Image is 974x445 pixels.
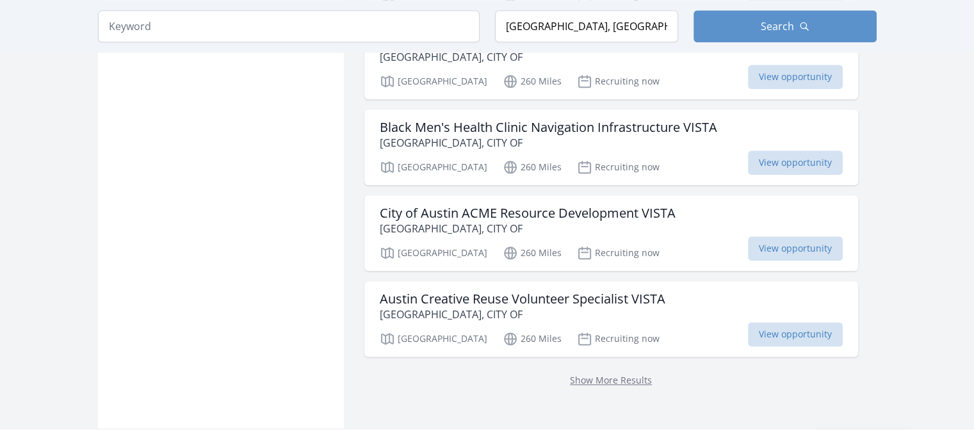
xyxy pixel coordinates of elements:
[577,159,660,175] p: Recruiting now
[503,159,562,175] p: 260 Miles
[577,331,660,346] p: Recruiting now
[761,19,794,34] span: Search
[364,281,858,357] a: Austin Creative Reuse Volunteer Specialist VISTA [GEOGRAPHIC_DATA], CITY OF [GEOGRAPHIC_DATA] 260...
[503,245,562,261] p: 260 Miles
[380,49,608,65] p: [GEOGRAPHIC_DATA], CITY OF
[380,74,487,89] p: [GEOGRAPHIC_DATA]
[380,221,676,236] p: [GEOGRAPHIC_DATA], CITY OF
[380,307,665,322] p: [GEOGRAPHIC_DATA], CITY OF
[503,74,562,89] p: 260 Miles
[748,322,843,346] span: View opportunity
[380,135,717,150] p: [GEOGRAPHIC_DATA], CITY OF
[364,24,858,99] a: Austin CPIO Conversation Corps VISTA [GEOGRAPHIC_DATA], CITY OF [GEOGRAPHIC_DATA] 260 Miles Recru...
[380,291,665,307] h3: Austin Creative Reuse Volunteer Specialist VISTA
[380,120,717,135] h3: Black Men's Health Clinic Navigation Infrastructure VISTA
[364,195,858,271] a: City of Austin ACME Resource Development VISTA [GEOGRAPHIC_DATA], CITY OF [GEOGRAPHIC_DATA] 260 M...
[364,109,858,185] a: Black Men's Health Clinic Navigation Infrastructure VISTA [GEOGRAPHIC_DATA], CITY OF [GEOGRAPHIC_...
[748,236,843,261] span: View opportunity
[98,10,480,42] input: Keyword
[748,150,843,175] span: View opportunity
[577,74,660,89] p: Recruiting now
[380,206,676,221] h3: City of Austin ACME Resource Development VISTA
[577,245,660,261] p: Recruiting now
[380,331,487,346] p: [GEOGRAPHIC_DATA]
[495,10,678,42] input: Location
[570,374,652,386] a: Show More Results
[748,65,843,89] span: View opportunity
[694,10,877,42] button: Search
[380,245,487,261] p: [GEOGRAPHIC_DATA]
[380,159,487,175] p: [GEOGRAPHIC_DATA]
[503,331,562,346] p: 260 Miles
